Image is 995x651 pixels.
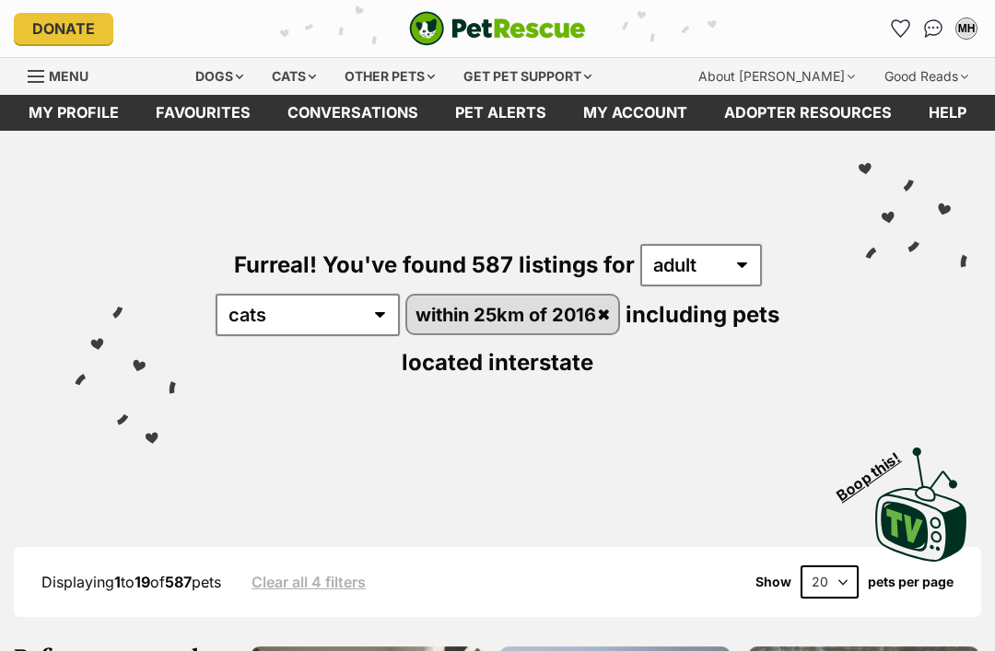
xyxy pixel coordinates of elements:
[14,13,113,44] a: Donate
[409,11,586,46] a: PetRescue
[565,95,706,131] a: My account
[407,296,619,333] a: within 25km of 2016
[875,431,967,565] a: Boop this!
[409,11,586,46] img: logo-cat-932fe2b9b8326f06289b0f2fb663e598f794de774fb13d1741a6617ecf9a85b4.svg
[706,95,910,131] a: Adopter resources
[135,573,150,591] strong: 19
[259,58,329,95] div: Cats
[28,58,101,91] a: Menu
[269,95,437,131] a: conversations
[234,251,635,278] span: Furreal! You've found 587 listings for
[952,14,981,43] button: My account
[402,301,779,376] span: including pets located interstate
[114,573,121,591] strong: 1
[834,437,919,504] span: Boop this!
[165,573,192,591] strong: 587
[924,19,943,38] img: chat-41dd97257d64d25036548639549fe6c8038ab92f7586957e7f3b1b290dea8141.svg
[885,14,915,43] a: Favourites
[252,574,366,590] a: Clear all 4 filters
[332,58,448,95] div: Other pets
[875,448,967,562] img: PetRescue TV logo
[685,58,868,95] div: About [PERSON_NAME]
[910,95,985,131] a: Help
[137,95,269,131] a: Favourites
[872,58,981,95] div: Good Reads
[437,95,565,131] a: Pet alerts
[451,58,604,95] div: Get pet support
[49,68,88,84] span: Menu
[868,575,954,589] label: pets per page
[919,14,948,43] a: Conversations
[957,19,976,38] div: MH
[755,575,791,589] span: Show
[885,14,981,43] ul: Account quick links
[41,573,221,591] span: Displaying to of pets
[182,58,256,95] div: Dogs
[10,95,137,131] a: My profile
